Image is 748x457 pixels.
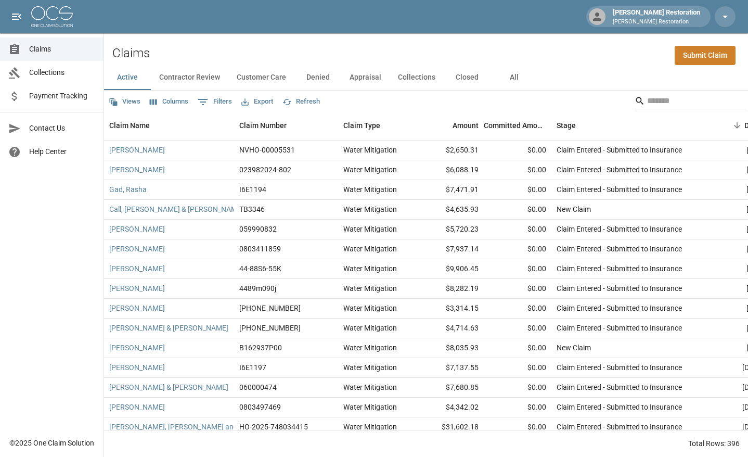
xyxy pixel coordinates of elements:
[416,200,484,220] div: $4,635.93
[147,94,191,110] button: Select columns
[484,200,551,220] div: $0.00
[234,111,338,140] div: Claim Number
[109,342,165,353] a: [PERSON_NAME]
[109,382,228,392] a: [PERSON_NAME] & [PERSON_NAME]
[239,382,277,392] div: 060000474
[109,422,295,432] a: [PERSON_NAME], [PERSON_NAME] and [PERSON_NAME]
[104,65,748,90] div: dynamic tabs
[416,398,484,417] div: $4,342.02
[416,160,484,180] div: $6,088.19
[343,362,397,373] div: Water Mitigation
[557,145,682,155] div: Claim Entered - Submitted to Insurance
[343,145,397,155] div: Water Mitigation
[416,239,484,259] div: $7,937.14
[484,358,551,378] div: $0.00
[416,417,484,437] div: $31,602.18
[109,303,165,313] a: [PERSON_NAME]
[239,184,266,195] div: I6E1194
[109,402,165,412] a: [PERSON_NAME]
[484,319,551,338] div: $0.00
[109,184,147,195] a: Gad, Rasha
[484,160,551,180] div: $0.00
[29,146,95,157] span: Help Center
[416,338,484,358] div: $8,035.93
[109,263,165,274] a: [PERSON_NAME]
[484,180,551,200] div: $0.00
[112,46,150,61] h2: Claims
[29,123,95,134] span: Contact Us
[228,65,294,90] button: Customer Care
[195,94,235,110] button: Show filters
[29,44,95,55] span: Claims
[239,362,266,373] div: I6E1197
[239,145,295,155] div: NVHO-00005531
[688,438,740,449] div: Total Rows: 396
[239,111,287,140] div: Claim Number
[557,224,682,234] div: Claim Entered - Submitted to Insurance
[343,263,397,274] div: Water Mitigation
[484,220,551,239] div: $0.00
[484,141,551,160] div: $0.00
[109,224,165,234] a: [PERSON_NAME]
[557,402,682,412] div: Claim Entered - Submitted to Insurance
[343,283,397,294] div: Water Mitigation
[484,239,551,259] div: $0.00
[239,402,281,412] div: 0803497469
[31,6,73,27] img: ocs-logo-white-transparent.png
[557,283,682,294] div: Claim Entered - Submitted to Insurance
[484,259,551,279] div: $0.00
[444,65,491,90] button: Closed
[416,220,484,239] div: $5,720.23
[557,323,682,333] div: Claim Entered - Submitted to Insurance
[104,111,234,140] div: Claim Name
[9,438,94,448] div: © 2025 One Claim Solution
[416,180,484,200] div: $7,471.91
[613,18,700,27] p: [PERSON_NAME] Restoration
[484,338,551,358] div: $0.00
[484,417,551,437] div: $0.00
[557,422,682,432] div: Claim Entered - Submitted to Insurance
[29,67,95,78] span: Collections
[343,402,397,412] div: Water Mitigation
[416,299,484,319] div: $3,314.15
[109,204,243,214] a: Call, [PERSON_NAME] & [PERSON_NAME]
[343,111,380,140] div: Claim Type
[416,358,484,378] div: $7,137.55
[29,91,95,101] span: Payment Tracking
[280,94,323,110] button: Refresh
[557,362,682,373] div: Claim Entered - Submitted to Insurance
[104,65,151,90] button: Active
[551,111,707,140] div: Stage
[151,65,228,90] button: Contractor Review
[453,111,479,140] div: Amount
[343,382,397,392] div: Water Mitigation
[484,279,551,299] div: $0.00
[239,283,276,294] div: 4489m090j
[557,164,682,175] div: Claim Entered - Submitted to Insurance
[239,94,276,110] button: Export
[557,303,682,313] div: Claim Entered - Submitted to Insurance
[416,319,484,338] div: $4,714.63
[491,65,537,90] button: All
[109,323,228,333] a: [PERSON_NAME] & [PERSON_NAME]
[484,378,551,398] div: $0.00
[343,184,397,195] div: Water Mitigation
[338,111,416,140] div: Claim Type
[557,204,591,214] div: New Claim
[239,224,277,234] div: 059990832
[109,145,165,155] a: [PERSON_NAME]
[484,398,551,417] div: $0.00
[239,204,265,214] div: TB3346
[239,422,308,432] div: HO-2025-748034415
[239,303,301,313] div: 01-009-223906
[390,65,444,90] button: Collections
[557,342,591,353] div: New Claim
[675,46,736,65] a: Submit Claim
[416,141,484,160] div: $2,650.31
[484,111,551,140] div: Committed Amount
[343,204,397,214] div: Water Mitigation
[343,342,397,353] div: Water Mitigation
[609,7,704,26] div: [PERSON_NAME] Restoration
[109,283,165,294] a: [PERSON_NAME]
[557,244,682,254] div: Claim Entered - Submitted to Insurance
